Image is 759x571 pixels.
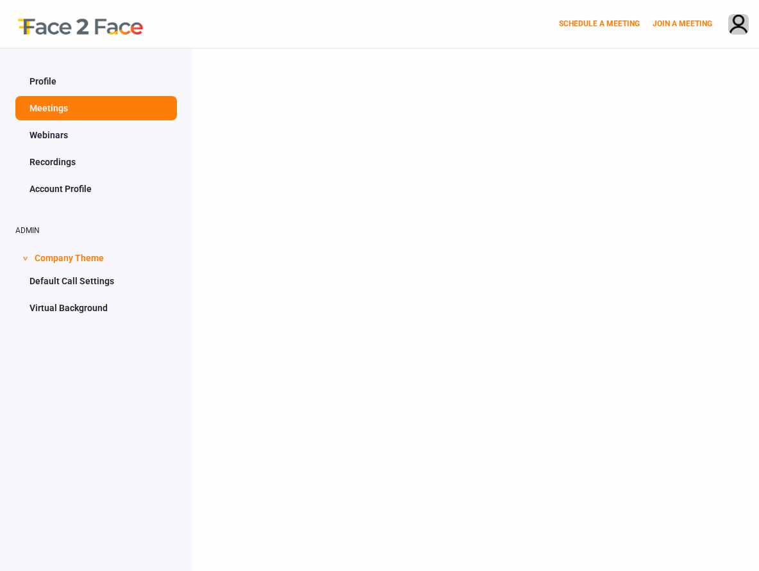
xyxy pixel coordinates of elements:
[35,245,104,269] span: Company Theme
[15,69,177,93] a: Profile
[15,296,177,320] a: Virtual Background
[15,150,177,174] a: Recordings
[653,19,712,28] a: JOIN A MEETING
[559,19,640,28] a: SCHEDULE A MEETING
[15,96,177,120] a: Meetings
[729,15,748,36] img: avatar.710606db.png
[15,177,177,201] a: Account Profile
[15,123,177,147] a: Webinars
[15,269,177,293] a: Default Call Settings
[15,227,177,235] h2: ADMIN
[19,256,31,261] span: >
